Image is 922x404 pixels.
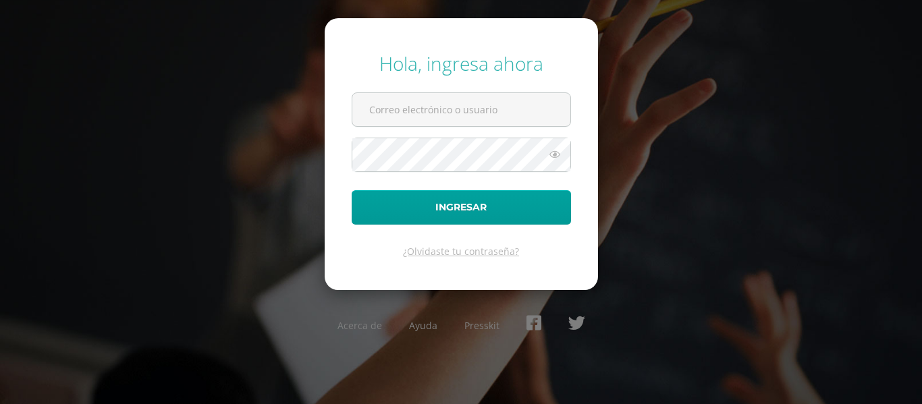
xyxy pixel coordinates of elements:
[409,319,437,332] a: Ayuda
[352,51,571,76] div: Hola, ingresa ahora
[464,319,499,332] a: Presskit
[403,245,519,258] a: ¿Olvidaste tu contraseña?
[337,319,382,332] a: Acerca de
[352,190,571,225] button: Ingresar
[352,93,570,126] input: Correo electrónico o usuario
